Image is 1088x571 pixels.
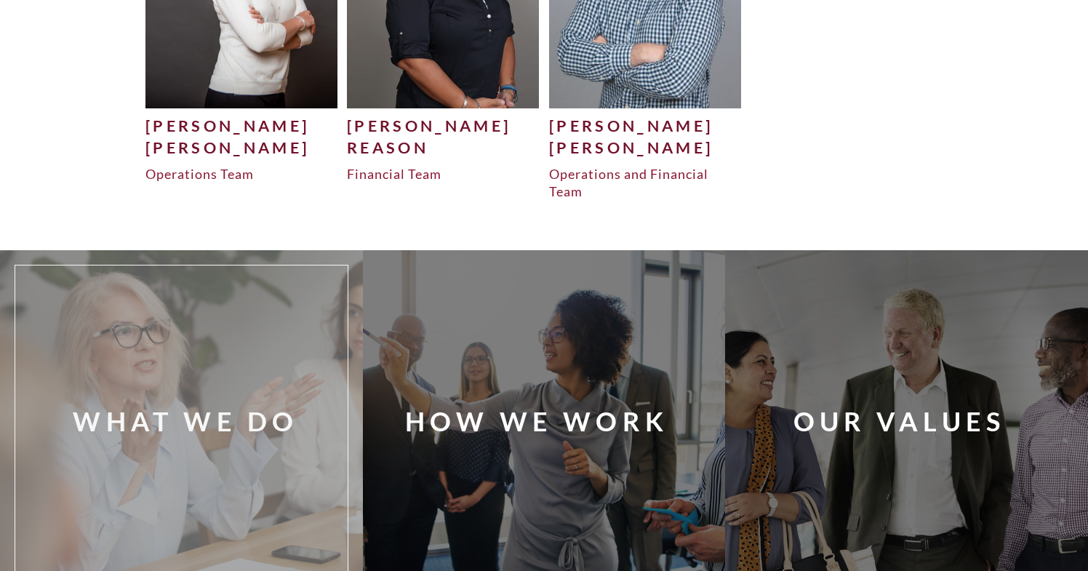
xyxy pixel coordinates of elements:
div: Our Values [793,403,1006,439]
div: How We Work [405,403,668,439]
div: Reason [347,137,539,159]
div: [PERSON_NAME] [549,115,741,137]
div: [PERSON_NAME] [145,115,337,137]
div: Financial Team [347,165,539,183]
div: What We Do [73,403,298,439]
div: Operations Team [145,165,337,183]
div: [PERSON_NAME] [145,137,337,159]
div: Operations and Financial Team [549,165,741,200]
div: [PERSON_NAME] [549,137,741,159]
div: [PERSON_NAME] [347,115,539,137]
